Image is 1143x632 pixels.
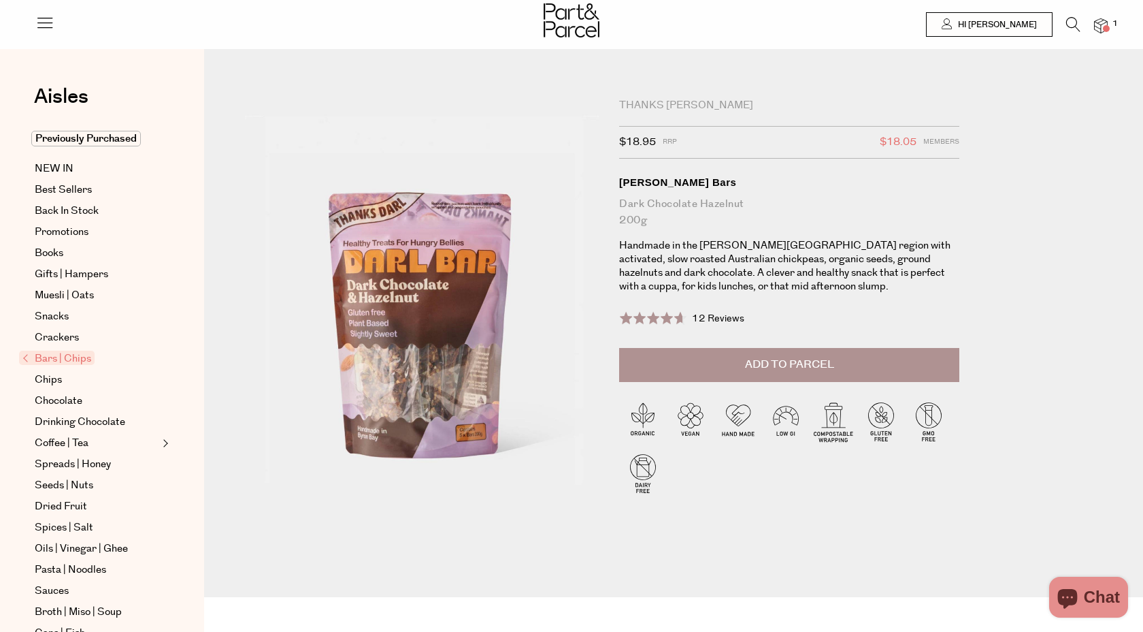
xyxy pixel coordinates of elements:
img: P_P-ICONS-Live_Bec_V11_Handmade.svg [714,398,762,445]
button: Add to Parcel [619,348,959,382]
a: Snacks [35,309,159,325]
span: Coffee | Tea [35,435,88,452]
a: NEW IN [35,161,159,177]
a: Chocolate [35,393,159,409]
span: $18.95 [619,133,656,151]
a: Bars | Chips [22,351,159,367]
div: Thanks [PERSON_NAME] [619,99,959,112]
a: Spices | Salt [35,520,159,536]
span: Add to Parcel [745,357,834,373]
a: Broth | Miso | Soup [35,604,159,620]
span: Aisles [34,82,88,112]
a: Dried Fruit [35,499,159,515]
a: Drinking Chocolate [35,414,159,430]
img: P_P-ICONS-Live_Bec_V11_Dairy_Free.svg [619,449,667,497]
a: Spreads | Honey [35,456,159,473]
a: 1 [1094,18,1108,33]
a: Pasta | Noodles [35,562,159,578]
span: RRP [663,133,677,151]
span: Broth | Miso | Soup [35,604,122,620]
a: Muesli | Oats [35,287,159,304]
span: Sauces [35,583,69,599]
a: Back In Stock [35,203,159,219]
p: Handmade in the [PERSON_NAME][GEOGRAPHIC_DATA] region with activated, slow roasted Australian chi... [619,239,959,294]
span: Seeds | Nuts [35,477,93,494]
span: Promotions [35,224,88,240]
span: $18.05 [880,133,916,151]
span: Dried Fruit [35,499,87,515]
a: Books [35,245,159,262]
img: P_P-ICONS-Live_Bec_V11_Low_Gi.svg [762,398,810,445]
span: Oils | Vinegar | Ghee [35,541,128,557]
div: Dark Chocolate Hazelnut 200g [619,196,959,229]
img: Part&Parcel [544,3,599,37]
img: P_P-ICONS-Live_Bec_V11_GMO_Free.svg [905,398,952,445]
div: [PERSON_NAME] Bars [619,176,959,189]
span: Spreads | Honey [35,456,111,473]
span: 12 Reviews [692,312,744,326]
span: NEW IN [35,161,73,177]
a: Gifts | Hampers [35,266,159,283]
span: Members [923,133,959,151]
a: Oils | Vinegar | Ghee [35,541,159,557]
span: Snacks [35,309,69,325]
a: Sauces [35,583,159,599]
a: Aisles [34,86,88,121]
a: Coffee | Tea [35,435,159,452]
span: Drinking Chocolate [35,414,125,430]
button: Expand/Collapse Coffee | Tea [159,435,169,452]
img: P_P-ICONS-Live_Bec_V11_Compostable_Wrapping.svg [810,398,857,445]
img: P_P-ICONS-Live_Bec_V11_Organic.svg [619,398,667,445]
span: Best Sellers [35,182,92,198]
a: Chips [35,372,159,388]
span: Chocolate [35,393,82,409]
span: Bars | Chips [19,351,95,365]
inbox-online-store-chat: Shopify online store chat [1045,577,1132,621]
span: Crackers [35,330,79,346]
a: Hi [PERSON_NAME] [926,12,1053,37]
img: P_P-ICONS-Live_Bec_V11_Gluten_Free.svg [857,398,905,445]
a: Crackers [35,330,159,346]
img: P_P-ICONS-Live_Bec_V11_Vegan.svg [667,398,714,445]
a: Best Sellers [35,182,159,198]
span: Back In Stock [35,203,99,219]
a: Seeds | Nuts [35,477,159,494]
span: Muesli | Oats [35,287,94,304]
a: Previously Purchased [35,131,159,147]
span: Books [35,245,63,262]
a: Promotions [35,224,159,240]
span: Spices | Salt [35,520,93,536]
span: Hi [PERSON_NAME] [955,19,1037,31]
span: Chips [35,372,62,388]
span: Gifts | Hampers [35,266,108,283]
span: Previously Purchased [31,131,141,146]
span: Pasta | Noodles [35,562,106,578]
span: 1 [1109,18,1121,30]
